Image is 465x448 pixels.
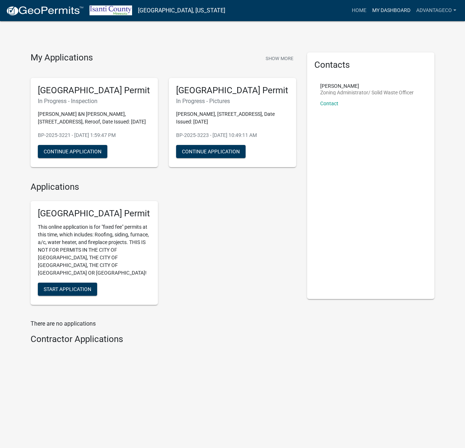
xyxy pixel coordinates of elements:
[349,4,369,17] a: Home
[90,5,132,15] img: Isanti County, Minnesota
[320,83,414,89] p: [PERSON_NAME]
[38,131,151,139] p: BP-2025-3221 - [DATE] 1:59:47 PM
[176,131,289,139] p: BP-2025-3223 - [DATE] 10:49:11 AM
[263,52,296,64] button: Show More
[38,98,151,105] h6: In Progress - Inspection
[38,110,151,126] p: [PERSON_NAME] &N [PERSON_NAME], [STREET_ADDRESS], Reroof, Date Issued: [DATE]
[38,208,151,219] h5: [GEOGRAPHIC_DATA] Permit
[176,145,246,158] button: Continue Application
[369,4,413,17] a: My Dashboard
[38,85,151,96] h5: [GEOGRAPHIC_DATA] Permit
[320,90,414,95] p: Zoning Administrator/ Solid Waste Officer
[413,4,459,17] a: AdvantageCo
[320,101,338,106] a: Contact
[38,223,151,277] p: This online application is for "fixed fee" permits at this time, which includes: Roofing, siding,...
[176,98,289,105] h6: In Progress - Pictures
[176,85,289,96] h5: [GEOGRAPHIC_DATA] Permit
[176,110,289,126] p: [PERSON_NAME], [STREET_ADDRESS], Date Issued: [DATE]
[138,4,225,17] a: [GEOGRAPHIC_DATA], [US_STATE]
[44,286,91,292] span: Start Application
[38,145,107,158] button: Continue Application
[38,283,97,296] button: Start Application
[31,52,93,63] h4: My Applications
[31,334,296,345] h4: Contractor Applications
[314,60,427,70] h5: Contacts
[31,182,296,192] h4: Applications
[31,319,296,328] p: There are no applications
[31,182,296,311] wm-workflow-list-section: Applications
[31,334,296,347] wm-workflow-list-section: Contractor Applications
